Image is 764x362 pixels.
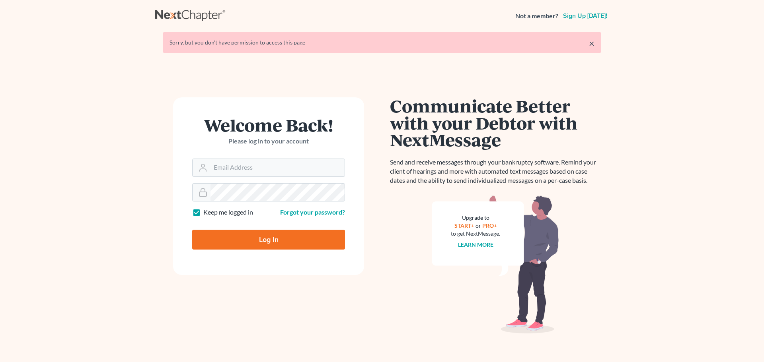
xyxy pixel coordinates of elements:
a: Forgot your password? [280,208,345,216]
img: nextmessage_bg-59042aed3d76b12b5cd301f8e5b87938c9018125f34e5fa2b7a6b67550977c72.svg [432,195,559,334]
p: Send and receive messages through your bankruptcy software. Remind your client of hearings and mo... [390,158,601,185]
div: Upgrade to [451,214,500,222]
a: START+ [454,222,474,229]
div: Sorry, but you don't have permission to access this page [170,39,594,46]
a: PRO+ [482,222,497,229]
strong: Not a member? [515,12,558,21]
h1: Communicate Better with your Debtor with NextMessage [390,97,601,148]
a: × [589,39,594,48]
h1: Welcome Back! [192,116,345,134]
p: Please log in to your account [192,137,345,146]
input: Email Address [210,159,345,176]
label: Keep me logged in [203,208,253,217]
a: Sign up [DATE]! [561,13,609,19]
a: Learn more [458,241,493,248]
input: Log In [192,230,345,250]
span: or [476,222,481,229]
div: to get NextMessage. [451,230,500,238]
